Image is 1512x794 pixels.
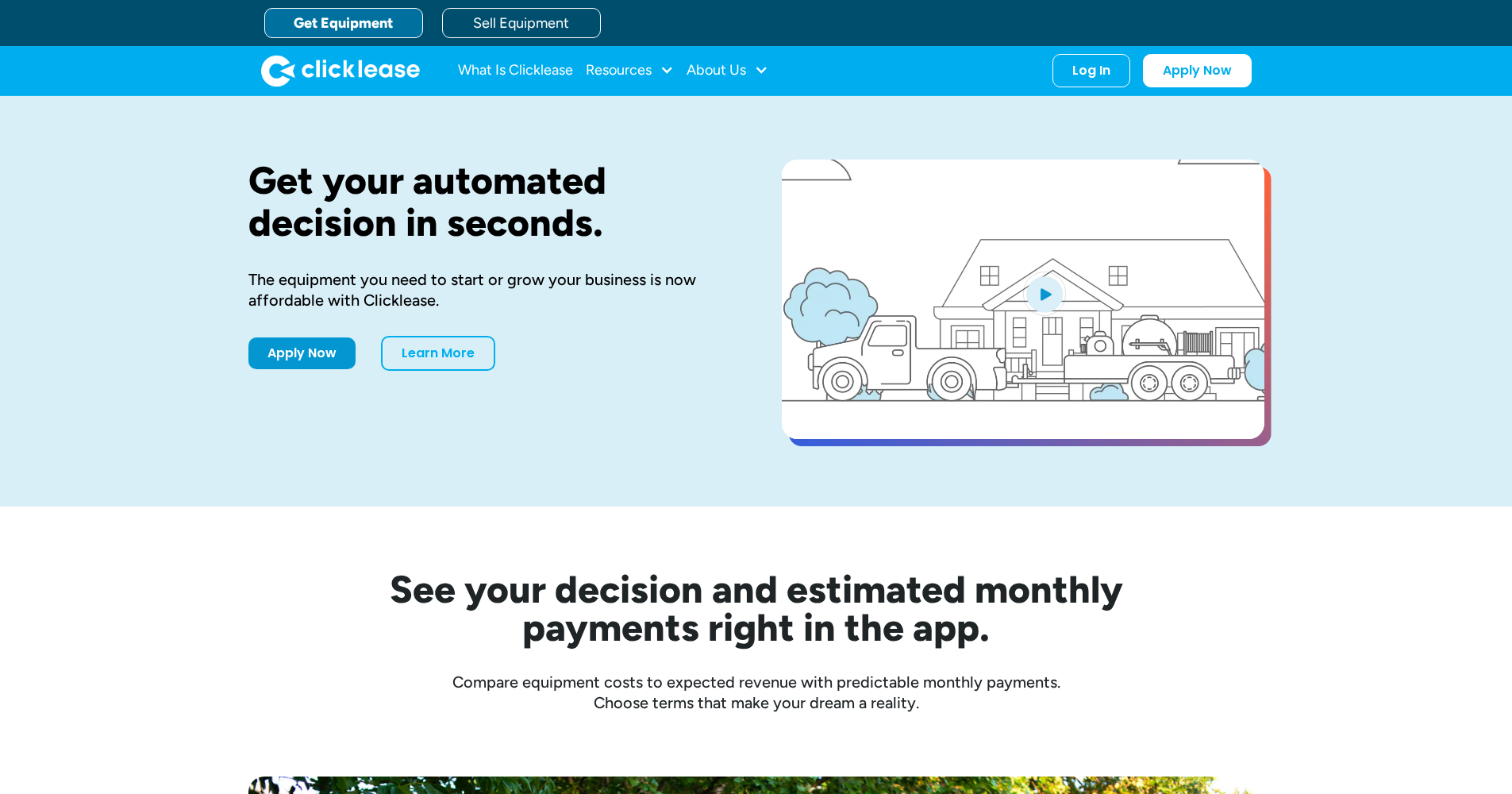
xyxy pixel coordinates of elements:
a: home [261,55,420,87]
div: Resources [586,55,674,87]
h1: Get your automated decision in seconds. [248,160,731,244]
h2: See your decision and estimated monthly payments right in the app. [312,570,1201,646]
a: Apply Now [1143,54,1252,87]
div: Log In [1072,63,1110,79]
a: What Is Clicklease [458,55,573,87]
div: The equipment you need to start or grow your business is now affordable with Clicklease. [248,269,731,310]
img: Clicklease logo [261,55,420,87]
a: Sell Equipment [442,8,601,38]
div: About Us [687,55,768,87]
a: open lightbox [782,160,1264,439]
a: Get Equipment [264,8,423,38]
img: Blue play button logo on a light blue circular background [1023,272,1066,316]
a: Learn More [381,336,495,371]
a: Apply Now [248,337,356,369]
div: Compare equipment costs to expected revenue with predictable monthly payments. Choose terms that ... [248,672,1264,713]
